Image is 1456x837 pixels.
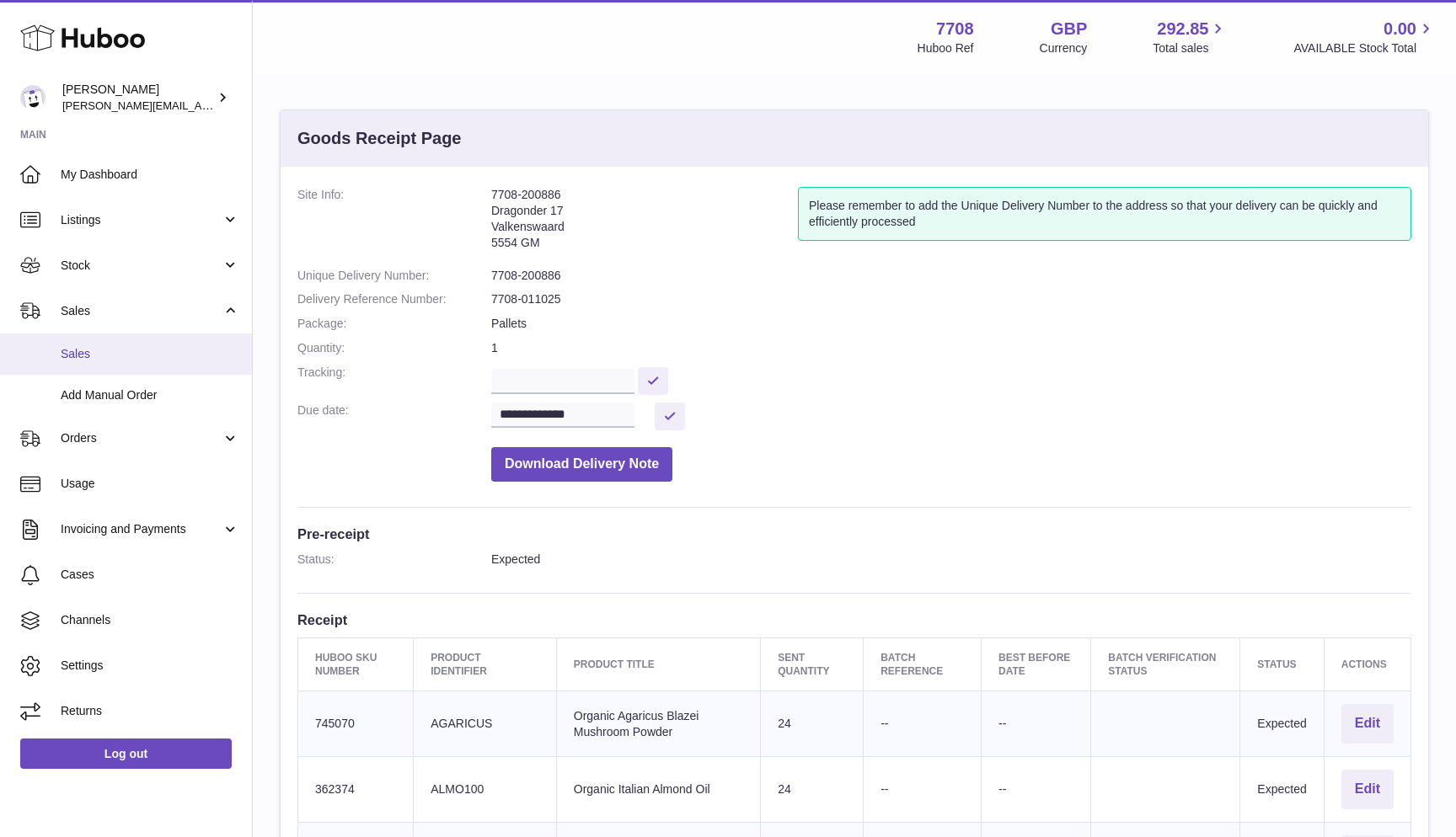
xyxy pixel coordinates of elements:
span: Channels [61,612,239,628]
dt: Tracking: [297,365,491,394]
span: Orders [61,430,222,446]
a: Log out [20,738,232,769]
div: Huboo Ref [918,40,974,56]
div: Please remember to add the Unique Delivery Number to the address so that your delivery can be qui... [798,187,1411,241]
span: Invoicing and Payments [61,521,222,537]
th: Status [1240,637,1324,690]
span: 292.85 [1157,18,1208,40]
h3: Pre-receipt [297,525,1411,543]
span: Listings [61,212,222,228]
span: Sales [61,346,239,362]
td: -- [981,756,1090,822]
div: [PERSON_NAME] [62,82,214,114]
strong: 7708 [936,18,974,40]
td: -- [864,691,982,757]
td: Expected [1240,691,1324,757]
td: AGARICUS [414,691,557,757]
button: Edit [1341,770,1394,809]
dt: Package: [297,316,491,332]
button: Edit [1341,704,1394,744]
dd: Pallets [491,316,1411,332]
span: [PERSON_NAME][EMAIL_ADDRESS][DOMAIN_NAME] [62,99,338,112]
img: victor@erbology.co [20,85,45,110]
span: Usage [61,476,239,492]
h3: Goods Receipt Page [297,127,462,150]
address: 7708-200886 Dragonder 17 Valkenswaard 5554 GM [491,187,798,259]
span: Sales [61,303,222,319]
span: Stock [61,258,222,274]
div: Currency [1040,40,1088,56]
span: My Dashboard [61,167,239,183]
span: 0.00 [1384,18,1416,40]
th: Huboo SKU Number [298,637,414,690]
th: Sent Quantity [761,637,864,690]
td: Organic Italian Almond Oil [556,756,760,822]
span: Add Manual Order [61,387,239,403]
h3: Receipt [297,610,1411,629]
th: Batch Verification Status [1091,637,1240,690]
dd: 1 [491,340,1411,356]
th: Product Identifier [414,637,557,690]
td: 24 [761,691,864,757]
td: -- [864,756,982,822]
span: Settings [61,658,239,674]
th: Best Before Date [981,637,1090,690]
td: 745070 [298,691,414,757]
dd: Expected [491,552,1411,568]
dt: Due date: [297,403,491,430]
strong: GBP [1051,18,1087,40]
dt: Status: [297,552,491,568]
span: Returns [61,703,239,719]
span: Total sales [1153,40,1228,56]
dt: Site Info: [297,187,491,259]
th: Product title [556,637,760,690]
dd: 7708-200886 [491,268,1411,284]
th: Batch Reference [864,637,982,690]
a: 0.00 AVAILABLE Stock Total [1293,18,1436,56]
td: 24 [761,756,864,822]
span: Cases [61,567,239,583]
dd: 7708-011025 [491,291,1411,307]
dt: Unique Delivery Number: [297,268,491,284]
th: Actions [1324,637,1410,690]
button: Download Delivery Note [491,447,672,482]
dt: Quantity: [297,340,491,356]
span: AVAILABLE Stock Total [1293,40,1436,56]
td: 362374 [298,756,414,822]
td: Expected [1240,756,1324,822]
a: 292.85 Total sales [1153,18,1228,56]
td: -- [981,691,1090,757]
dt: Delivery Reference Number: [297,291,491,307]
td: Organic Agaricus Blazei Mushroom Powder [556,691,760,757]
td: ALMO100 [414,756,557,822]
